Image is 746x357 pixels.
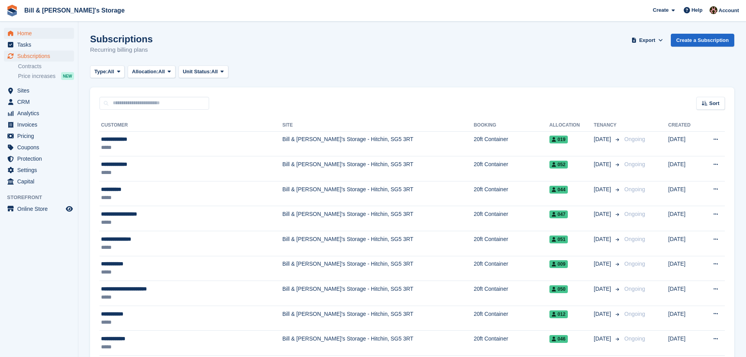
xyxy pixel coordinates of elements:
[624,286,645,292] span: Ongoing
[594,335,612,343] span: [DATE]
[90,65,125,78] button: Type: All
[183,68,211,76] span: Unit Status:
[17,85,64,96] span: Sites
[282,256,474,281] td: Bill & [PERSON_NAME]'s Storage - Hitchin, SG5 3RT
[594,119,621,132] th: Tenancy
[179,65,228,78] button: Unit Status: All
[4,108,74,119] a: menu
[549,119,594,132] th: Allocation
[668,119,701,132] th: Created
[624,161,645,167] span: Ongoing
[474,131,549,156] td: 20ft Container
[17,51,64,62] span: Subscriptions
[474,231,549,256] td: 20ft Container
[282,331,474,356] td: Bill & [PERSON_NAME]'s Storage - Hitchin, SG5 3RT
[474,181,549,206] td: 20ft Container
[653,6,668,14] span: Create
[282,181,474,206] td: Bill & [PERSON_NAME]'s Storage - Hitchin, SG5 3RT
[211,68,218,76] span: All
[282,119,474,132] th: Site
[594,310,612,318] span: [DATE]
[624,311,645,317] span: Ongoing
[474,119,549,132] th: Booking
[624,261,645,267] span: Ongoing
[624,186,645,192] span: Ongoing
[7,194,78,201] span: Storefront
[549,260,568,268] span: 009
[17,176,64,187] span: Capital
[6,5,18,16] img: stora-icon-8386f47178a22dfd0bd8f6a31ec36ba5ce8667c1dd55bd0f319d3a0aa187defe.svg
[668,156,701,181] td: [DATE]
[668,331,701,356] td: [DATE]
[282,231,474,256] td: Bill & [PERSON_NAME]'s Storage - Hitchin, SG5 3RT
[474,306,549,331] td: 20ft Container
[594,135,612,143] span: [DATE]
[282,281,474,306] td: Bill & [PERSON_NAME]'s Storage - Hitchin, SG5 3RT
[709,100,719,107] span: Sort
[549,136,568,143] span: 019
[474,256,549,281] td: 20ft Container
[594,260,612,268] span: [DATE]
[549,285,568,293] span: 050
[282,156,474,181] td: Bill & [PERSON_NAME]'s Storage - Hitchin, SG5 3RT
[549,210,568,218] span: 047
[549,310,568,318] span: 012
[4,203,74,214] a: menu
[549,236,568,243] span: 051
[17,165,64,176] span: Settings
[4,51,74,62] a: menu
[549,335,568,343] span: 046
[692,6,703,14] span: Help
[282,131,474,156] td: Bill & [PERSON_NAME]'s Storage - Hitchin, SG5 3RT
[17,108,64,119] span: Analytics
[18,72,56,80] span: Price increases
[282,206,474,231] td: Bill & [PERSON_NAME]'s Storage - Hitchin, SG5 3RT
[594,285,612,293] span: [DATE]
[549,161,568,169] span: 052
[671,34,734,47] a: Create a Subscription
[132,68,158,76] span: Allocation:
[4,142,74,153] a: menu
[94,68,108,76] span: Type:
[668,131,701,156] td: [DATE]
[668,181,701,206] td: [DATE]
[624,236,645,242] span: Ongoing
[474,281,549,306] td: 20ft Container
[474,331,549,356] td: 20ft Container
[18,63,74,70] a: Contracts
[108,68,114,76] span: All
[4,130,74,141] a: menu
[17,96,64,107] span: CRM
[594,235,612,243] span: [DATE]
[594,210,612,218] span: [DATE]
[630,34,665,47] button: Export
[158,68,165,76] span: All
[4,153,74,164] a: menu
[90,45,153,54] p: Recurring billing plans
[668,256,701,281] td: [DATE]
[474,156,549,181] td: 20ft Container
[4,96,74,107] a: menu
[17,28,64,39] span: Home
[17,39,64,50] span: Tasks
[17,119,64,130] span: Invoices
[17,203,64,214] span: Online Store
[668,231,701,256] td: [DATE]
[17,142,64,153] span: Coupons
[65,204,74,214] a: Preview store
[668,306,701,331] td: [DATE]
[282,306,474,331] td: Bill & [PERSON_NAME]'s Storage - Hitchin, SG5 3RT
[128,65,175,78] button: Allocation: All
[474,206,549,231] td: 20ft Container
[624,211,645,217] span: Ongoing
[668,206,701,231] td: [DATE]
[99,119,282,132] th: Customer
[61,72,74,80] div: NEW
[594,160,612,169] span: [DATE]
[4,39,74,50] a: menu
[639,36,655,44] span: Export
[624,335,645,342] span: Ongoing
[4,85,74,96] a: menu
[90,34,153,44] h1: Subscriptions
[17,130,64,141] span: Pricing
